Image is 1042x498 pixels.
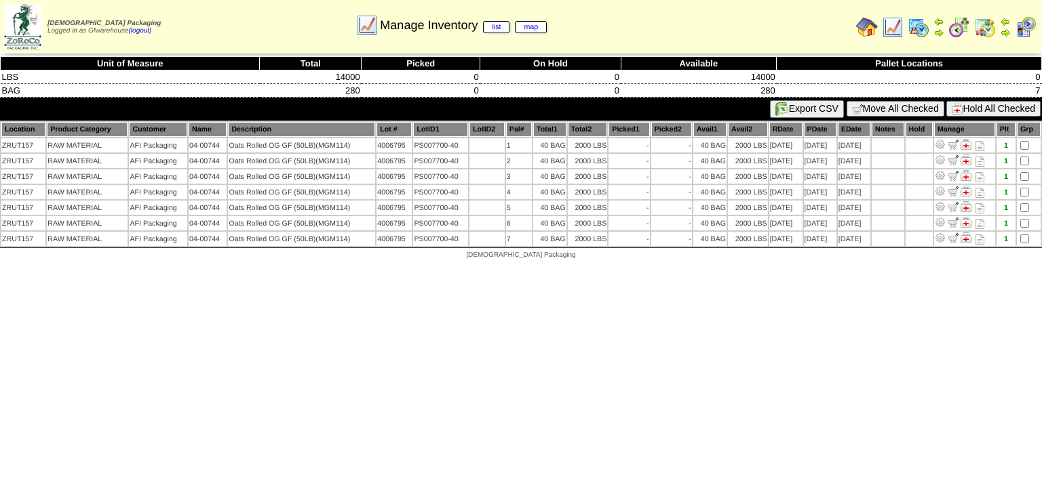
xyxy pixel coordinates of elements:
td: 0 [362,70,480,84]
td: [DATE] [769,185,803,199]
th: Grp [1017,122,1041,137]
td: - [651,169,692,184]
div: 1 [997,220,1015,228]
td: AFI Packaging [129,216,187,230]
img: Manage Hold [961,170,971,181]
td: 2000 LBS [728,201,768,215]
th: Total2 [568,122,608,137]
td: PS007700-40 [413,154,468,168]
th: Notes [872,122,904,137]
td: 4006795 [377,185,412,199]
td: 40 BAG [693,138,727,152]
td: 0 [362,84,480,98]
td: [DATE] [804,216,836,230]
td: ZRUT157 [1,138,45,152]
td: - [609,216,649,230]
td: 1 [506,138,532,152]
img: Manage Hold [961,232,971,243]
button: Hold All Checked [946,101,1041,117]
img: excel.gif [775,102,789,116]
div: 1 [997,204,1015,212]
td: 40 BAG [693,185,727,199]
td: AFI Packaging [129,201,187,215]
td: 40 BAG [693,201,727,215]
td: 280 [260,84,362,98]
a: (logout) [129,27,152,35]
td: 4006795 [377,232,412,246]
td: Oats Rolled OG GF (50LB)(MGM114) [228,169,375,184]
td: 2000 LBS [568,216,608,230]
td: - [651,232,692,246]
img: Adjust [935,154,946,165]
img: arrowright.gif [1000,27,1011,38]
img: Move [948,217,959,228]
td: 7 [506,232,532,246]
i: Note [976,203,984,213]
th: PDate [804,122,836,137]
td: 2000 LBS [728,232,768,246]
th: Lot # [377,122,412,137]
img: Move [948,201,959,212]
td: 2000 LBS [568,201,608,215]
td: 40 BAG [693,154,727,168]
td: [DATE] [804,201,836,215]
td: 0 [480,70,621,84]
img: hold.gif [952,104,963,115]
td: ZRUT157 [1,216,45,230]
td: PS007700-40 [413,169,468,184]
td: 04-00744 [189,216,227,230]
td: ZRUT157 [1,185,45,199]
div: 1 [997,142,1015,150]
th: EDate [838,122,870,137]
th: Hold [906,122,933,137]
td: 40 BAG [533,169,566,184]
td: [DATE] [838,185,870,199]
img: Move [948,232,959,243]
div: 1 [997,188,1015,196]
img: Move [948,154,959,165]
td: [DATE] [769,169,803,184]
td: ZRUT157 [1,232,45,246]
td: AFI Packaging [129,138,187,152]
td: 40 BAG [693,216,727,230]
img: line_graph.gif [882,16,904,38]
td: Oats Rolled OG GF (50LB)(MGM114) [228,201,375,215]
td: Oats Rolled OG GF (50LB)(MGM114) [228,154,375,168]
td: 2000 LBS [728,185,768,199]
td: 2000 LBS [568,185,608,199]
span: [DEMOGRAPHIC_DATA] Packaging [466,251,575,259]
img: Adjust [935,186,946,196]
td: 04-00744 [189,138,227,152]
td: 2 [506,154,532,168]
a: map [515,21,547,33]
img: home.gif [856,16,878,38]
th: Product Category [47,122,128,137]
i: Note [976,234,984,245]
img: arrowright.gif [933,27,944,38]
td: [DATE] [838,154,870,168]
span: Logged in as Gfwarehouse [47,20,161,35]
td: - [651,154,692,168]
i: Note [976,219,984,229]
td: [DATE] [769,232,803,246]
i: Note [976,172,984,182]
td: ZRUT157 [1,169,45,184]
th: Avail1 [693,122,727,137]
div: 1 [997,157,1015,165]
td: 0 [777,70,1042,84]
td: [DATE] [769,154,803,168]
td: 2000 LBS [728,138,768,152]
td: 04-00744 [189,201,227,215]
td: 40 BAG [533,154,566,168]
td: 14000 [260,70,362,84]
td: [DATE] [769,138,803,152]
td: 4006795 [377,138,412,152]
th: LotID2 [469,122,505,137]
img: Move [948,139,959,150]
img: zoroco-logo-small.webp [4,4,41,49]
td: 4006795 [377,154,412,168]
td: - [609,232,649,246]
img: line_graph.gif [356,14,378,36]
td: 2000 LBS [728,216,768,230]
img: Manage Hold [961,217,971,228]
